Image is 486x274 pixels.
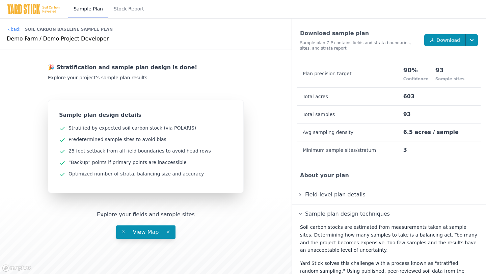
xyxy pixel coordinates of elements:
[435,76,465,82] div: Sample sites
[7,27,21,32] a: back
[48,74,244,81] div: Explore your project’s sample plan results
[97,211,195,219] div: Explore your fields and sample sites
[297,210,481,218] summary: Sample plan design techniques
[403,141,481,159] td: 3
[7,35,285,43] div: Demo Farm / Demo Project Developer
[300,40,419,51] div: Sample plan ZIP contains fields and strata boundaries, sites, and strata report
[297,60,403,88] th: Plan precision target
[403,106,481,124] td: 93
[69,170,204,178] div: Optimized number of strata, balancing size and accuracy
[48,63,244,72] div: 🎉 Stratification and sample plan design is done!
[403,88,481,106] td: 603
[297,124,403,141] th: Avg sampling density
[297,88,403,106] th: Total acres
[69,136,166,143] div: Predetermined sample sites to avoid bias
[116,225,175,239] button: View Map
[69,159,187,166] div: “Backup” points if primary points are inaccessible
[435,65,465,75] div: 93
[297,106,403,124] th: Total samples
[403,65,429,75] div: 90%
[69,125,196,132] div: Stratified by expected soil carbon stock (via POLARIS)
[25,24,113,35] div: Soil Carbon Baseline Sample Plan
[292,166,486,185] div: About your plan
[69,147,211,155] div: 25 foot setback from all field boundaries to avoid head rows
[300,29,419,37] div: Download sample plan
[59,111,233,119] div: Sample plan design details
[304,209,391,218] span: Sample plan design techniques
[297,191,481,199] summary: Field-level plan details
[300,223,478,254] p: Soil carbon stocks are estimated from measurements taken at sample sites. Determining how many sa...
[7,4,60,15] img: Yard Stick Logo
[297,141,403,159] th: Minimum sample sites/stratum
[424,34,466,46] a: Download
[403,124,481,141] td: 6.5 acres / sample
[304,190,367,199] span: Field-level plan details
[128,229,164,235] span: View Map
[403,76,429,82] div: Confidence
